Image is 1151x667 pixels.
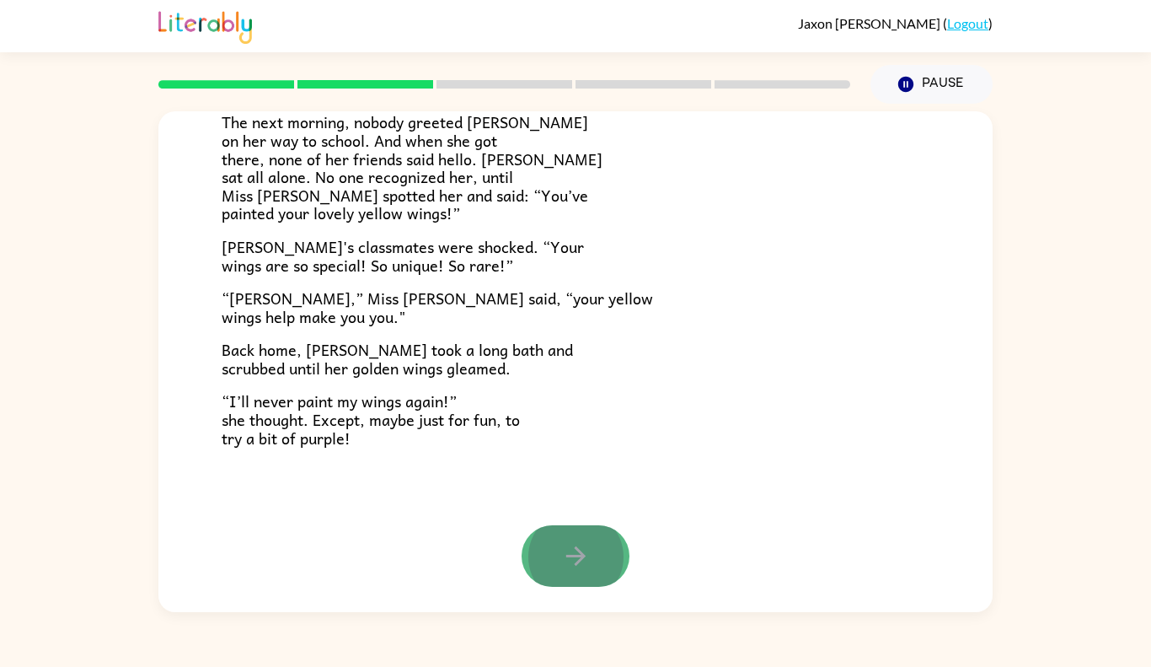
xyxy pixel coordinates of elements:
[222,337,573,380] span: Back home, [PERSON_NAME] took a long bath and scrubbed until her golden wings gleamed.
[158,7,252,44] img: Literably
[947,15,988,31] a: Logout
[222,110,602,225] span: The next morning, nobody greeted [PERSON_NAME] on her way to school. And when she got there, none...
[222,286,653,329] span: “[PERSON_NAME],” Miss [PERSON_NAME] said, “your yellow wings help make you you."
[222,389,520,449] span: “I’ll never paint my wings again!” she thought. Except, maybe just for fun, to try a bit of purple!
[870,65,993,104] button: Pause
[798,15,943,31] span: Jaxon [PERSON_NAME]
[222,234,584,277] span: [PERSON_NAME]'s classmates were shocked. “Your wings are so special! So unique! So rare!”
[798,15,993,31] div: ( )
